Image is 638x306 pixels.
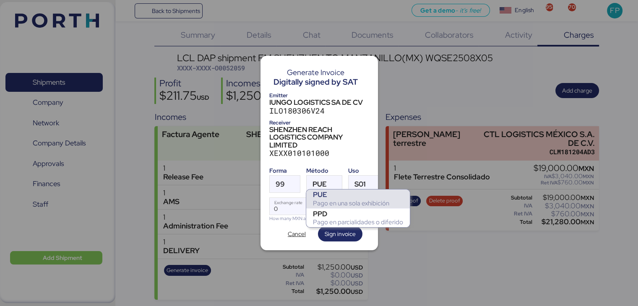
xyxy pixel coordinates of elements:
[288,229,306,239] span: Cancel
[312,181,327,188] span: PUE
[313,210,403,218] div: PPD
[348,166,381,175] div: Uso
[313,199,403,207] div: Pago en una sola exhibición
[276,226,318,241] button: Cancel
[273,76,358,88] div: Digitally signed by SAT
[269,149,369,158] div: XEXX010101000
[270,198,381,215] input: Exchange rate
[269,99,369,106] div: IUNGO LOGISTICS SA DE CV
[269,106,369,115] div: ILO180306V24
[276,181,285,188] span: 99
[306,166,342,175] div: Método
[325,229,356,239] span: Sign invoice
[313,218,403,226] div: Pago en parcialidades o diferido
[269,166,300,175] div: Forma
[269,91,369,100] div: Emitter
[318,226,362,241] button: Sign invoice
[269,215,382,222] div: How many MXN are 1 USD
[269,126,369,149] div: SHENZHEN REACH LOGISTICS COMPANY LIMITED
[354,181,366,188] span: S01
[269,118,369,127] div: Receiver
[313,190,403,199] div: PUE
[273,69,358,76] div: Generate Invoice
